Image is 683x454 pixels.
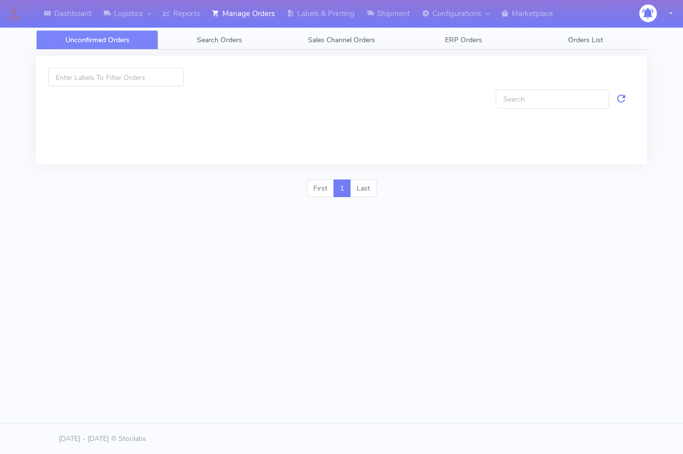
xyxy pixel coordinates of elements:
[496,89,609,108] input: Search
[65,35,130,45] span: Unconfirmed Orders
[308,35,375,45] span: Sales Channel Orders
[445,35,482,45] span: ERP Orders
[197,35,242,45] span: Search Orders
[36,30,647,50] ul: Tabs
[48,68,184,86] input: Enter Labels To Filter Orders
[333,179,351,198] a: 1
[568,35,603,45] span: Orders List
